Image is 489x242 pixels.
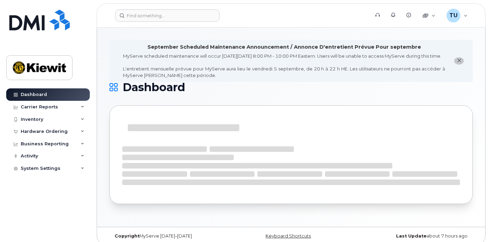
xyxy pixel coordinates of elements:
div: MyServe scheduled maintenance will occur [DATE][DATE] 8:00 PM - 10:00 PM Eastern. Users will be u... [123,53,445,78]
span: Dashboard [123,82,185,93]
div: MyServe [DATE]–[DATE] [109,233,231,239]
button: close notification [454,57,464,65]
strong: Last Update [396,233,426,239]
a: Keyboard Shortcuts [266,233,311,239]
div: about 7 hours ago [352,233,473,239]
div: September Scheduled Maintenance Announcement / Annonce D'entretient Prévue Pour septembre [147,43,421,51]
strong: Copyright [115,233,140,239]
